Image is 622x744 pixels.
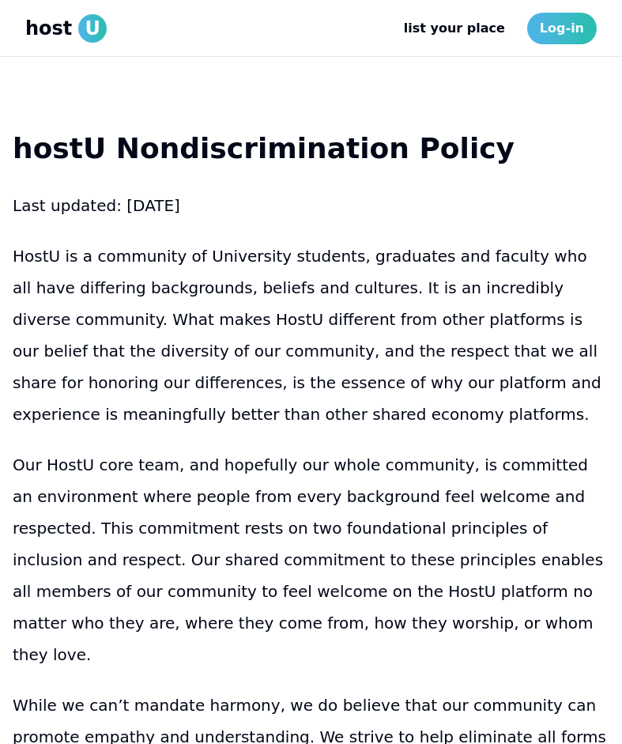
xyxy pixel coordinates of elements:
nav: Main [391,13,597,44]
span: U [78,14,107,43]
a: hostU [25,14,107,43]
a: list your place [391,13,518,44]
a: Log-in [527,13,597,44]
p: hostU Nondiscrimination Policy [13,133,609,164]
p: HostU is a community of University students, graduates and faculty who all have differing backgro... [13,240,609,430]
p: Our HostU core team, and hopefully our whole community, is committed an environment where people ... [13,449,609,670]
span: host [25,16,72,41]
p: Last updated: [DATE] [13,190,609,221]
